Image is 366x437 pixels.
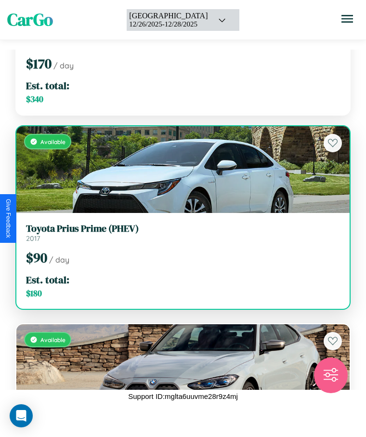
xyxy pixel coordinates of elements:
[49,255,69,265] span: / day
[26,249,47,267] span: $ 90
[26,223,340,243] a: Toyota Prius Prime (PHEV)2017
[26,93,43,105] span: $ 340
[26,288,42,299] span: $ 180
[26,79,69,93] span: Est. total:
[26,234,40,243] span: 2017
[26,223,340,234] h3: Toyota Prius Prime (PHEV)
[7,8,53,31] span: CarGo
[40,336,65,344] span: Available
[5,199,12,238] div: Give Feedback
[40,138,65,146] span: Available
[53,61,74,70] span: / day
[10,404,33,427] div: Open Intercom Messenger
[129,20,208,28] div: 12 / 26 / 2025 - 12 / 28 / 2025
[26,273,69,287] span: Est. total:
[128,390,238,403] p: Support ID: mglta6uuvme28r9z4mj
[26,54,52,73] span: $ 170
[129,12,208,20] div: [GEOGRAPHIC_DATA]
